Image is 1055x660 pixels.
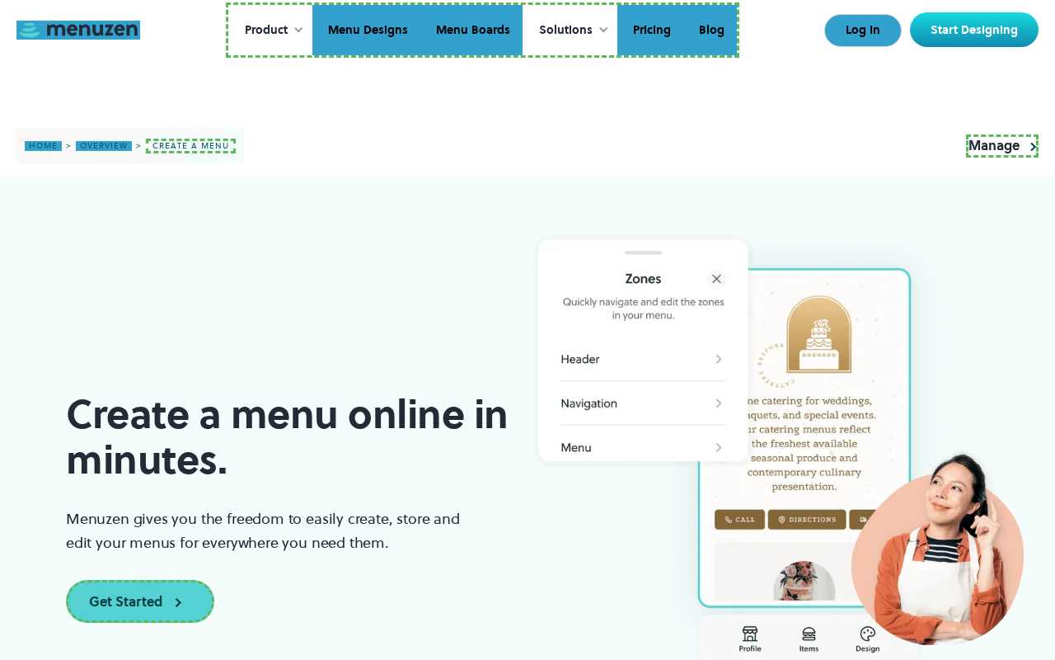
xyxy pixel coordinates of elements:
div: Product [245,21,288,40]
div: Solutions [539,21,593,40]
a: Blog [683,5,737,56]
a: Start Designing [910,12,1039,47]
a: Log In [824,14,902,47]
div: Get Started [89,595,162,608]
a: create a menu [146,139,236,153]
p: Menuzen gives you the freedom to easily create, store and edit your menus for everywhere you need... [66,507,474,555]
div: > [62,141,76,151]
div: Solutions [523,5,617,56]
a: home [25,141,62,151]
a: Menu Boards [420,5,523,56]
a: Get Started [66,580,214,623]
a: overview [76,141,132,151]
a: Manage [966,134,1039,158]
div: Manage [968,137,1020,155]
a: Menu Designs [312,5,420,56]
div: > [132,141,146,151]
a: Pricing [617,5,683,56]
div: Product [228,5,312,56]
h1: Create a menu online in minutes. [66,392,519,483]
